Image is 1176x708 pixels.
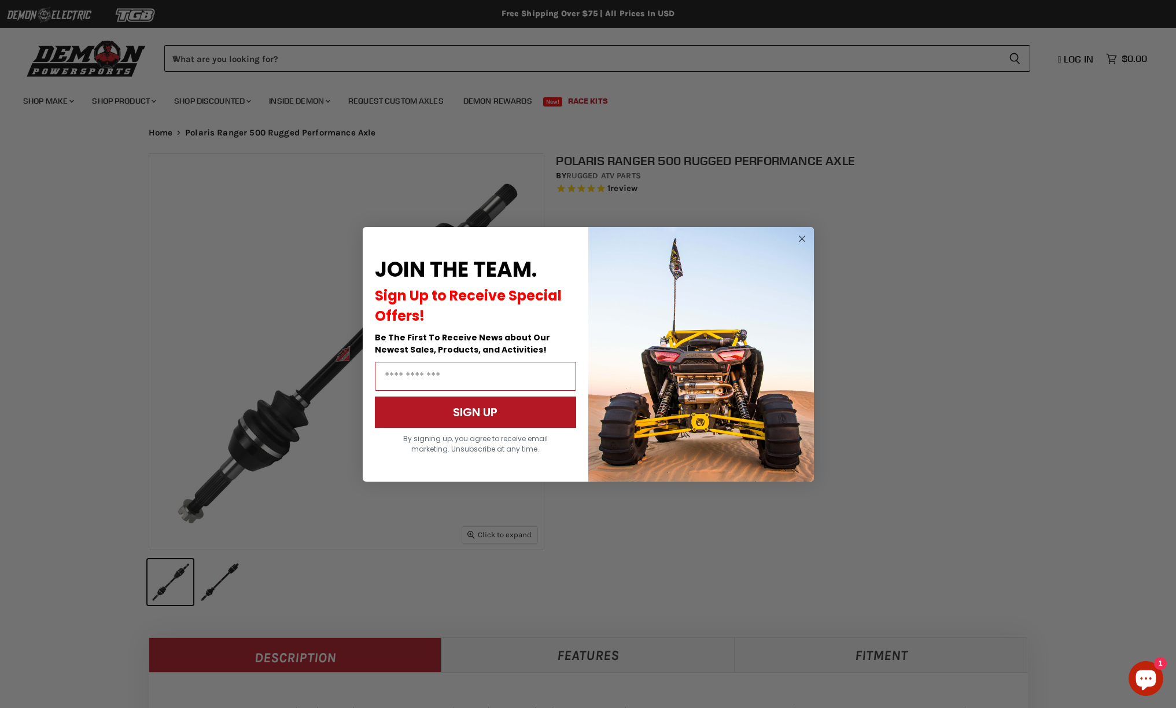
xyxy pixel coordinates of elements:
span: Be The First To Receive News about Our Newest Sales, Products, and Activities! [375,332,550,355]
button: Close dialog [795,232,809,246]
img: a9095488-b6e7-41ba-879d-588abfab540b.jpeg [588,227,814,482]
span: By signing up, you agree to receive email marketing. Unsubscribe at any time. [403,434,548,454]
span: Sign Up to Receive Special Offers! [375,286,562,325]
span: JOIN THE TEAM. [375,255,537,284]
inbox-online-store-chat: Shopify online store chat [1125,661,1167,699]
button: SIGN UP [375,397,576,428]
input: Email Address [375,362,576,391]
